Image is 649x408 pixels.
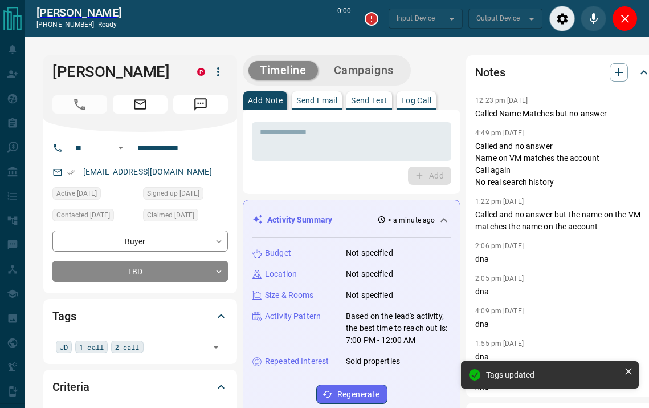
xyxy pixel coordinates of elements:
[323,61,405,80] button: Campaigns
[36,6,121,19] a: [PERSON_NAME]
[486,370,619,379] div: Tags updated
[60,341,68,353] span: JD
[147,209,194,221] span: Claimed [DATE]
[265,247,291,259] p: Budget
[143,209,228,225] div: Thu Jul 24 2025
[52,373,228,401] div: Criteria
[475,274,524,282] p: 2:05 pm [DATE]
[475,242,524,250] p: 2:06 pm [DATE]
[56,188,97,199] span: Active [DATE]
[52,187,137,203] div: Mon Aug 11 2025
[265,356,329,367] p: Repeated Interest
[346,289,393,301] p: Not specified
[79,341,104,353] span: 1 call
[337,6,351,31] p: 0:00
[52,63,180,81] h1: [PERSON_NAME]
[549,6,575,31] div: Audio Settings
[147,188,199,199] span: Signed up [DATE]
[36,19,121,30] p: [PHONE_NUMBER] -
[114,141,128,155] button: Open
[52,378,89,396] h2: Criteria
[475,340,524,348] p: 1:55 pm [DATE]
[248,96,283,104] p: Add Note
[67,168,75,176] svg: Email Verified
[83,167,212,176] a: [EMAIL_ADDRESS][DOMAIN_NAME]
[265,289,314,301] p: Size & Rooms
[52,95,107,114] span: Call
[115,341,140,353] span: 2 call
[475,96,528,104] p: 12:23 pm [DATE]
[475,197,524,205] p: 1:22 pm [DATE]
[475,129,524,137] p: 4:49 pm [DATE]
[98,21,117,29] span: ready
[173,95,228,114] span: Message
[248,61,318,80] button: Timeline
[113,95,168,114] span: Email
[52,307,76,325] h2: Tags
[208,339,224,355] button: Open
[265,268,297,280] p: Location
[346,356,400,367] p: Sold properties
[475,63,505,82] h2: Notes
[346,268,393,280] p: Not specified
[197,68,205,76] div: property.ca
[265,310,321,322] p: Activity Pattern
[267,214,332,226] p: Activity Summary
[612,6,638,31] div: Close
[56,209,110,221] span: Contacted [DATE]
[388,215,435,225] p: < a minute ago
[581,6,606,31] div: Mute
[401,96,431,104] p: Log Call
[475,307,524,315] p: 4:09 pm [DATE]
[143,187,228,203] div: Mon Feb 06 2023
[351,96,387,104] p: Send Text
[52,231,228,252] div: Buyer
[252,209,451,231] div: Activity Summary< a minute ago
[316,385,387,404] button: Regenerate
[52,302,228,330] div: Tags
[346,310,451,346] p: Based on the lead's activity, the best time to reach out is: 7:00 PM - 12:00 AM
[346,247,393,259] p: Not specified
[52,209,137,225] div: Thu Aug 07 2025
[296,96,337,104] p: Send Email
[52,261,228,282] div: TBD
